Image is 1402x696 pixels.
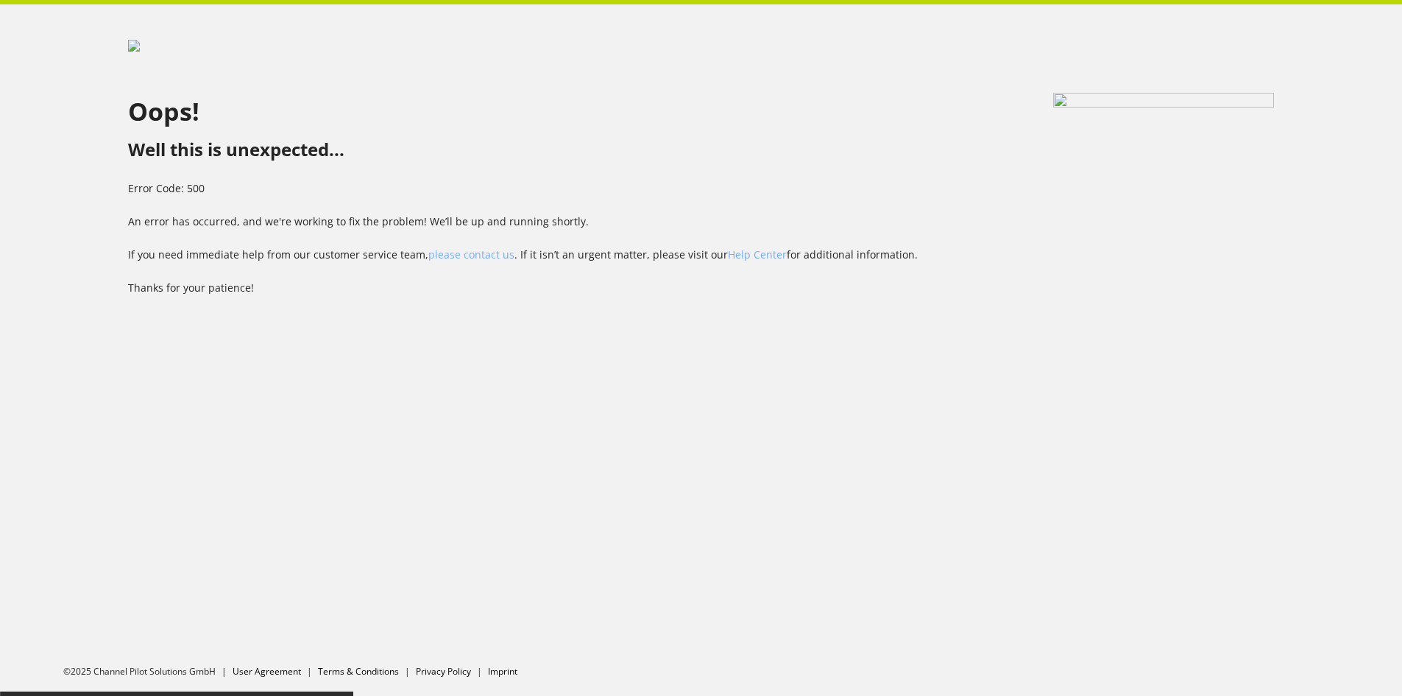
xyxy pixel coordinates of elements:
[1053,93,1274,461] img: e90d5b77b56c2ba63d8ea669e10db237.svg
[128,40,140,57] img: 00fd0c2968333bded0a06517299d5b97.svg
[128,180,918,196] p: Error Code: 500
[318,665,399,678] a: Terms & Conditions
[63,665,233,678] li: ©2025 Channel Pilot Solutions GmbH
[488,665,517,678] a: Imprint
[128,214,918,229] p: An error has occurred, and we're working to fix the problem! We’ll be up and running shortly.
[416,665,471,678] a: Privacy Policy
[128,247,918,262] p: If you need immediate help from our customer service team, . If it isn’t an urgent matter, please...
[728,247,787,261] a: Help Center
[233,665,301,678] a: User Agreement
[128,280,918,295] p: Thanks for your patience!
[428,247,514,261] a: please contact us
[128,136,918,163] h2: Well this is unexpected...
[128,93,918,130] h1: Oops!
